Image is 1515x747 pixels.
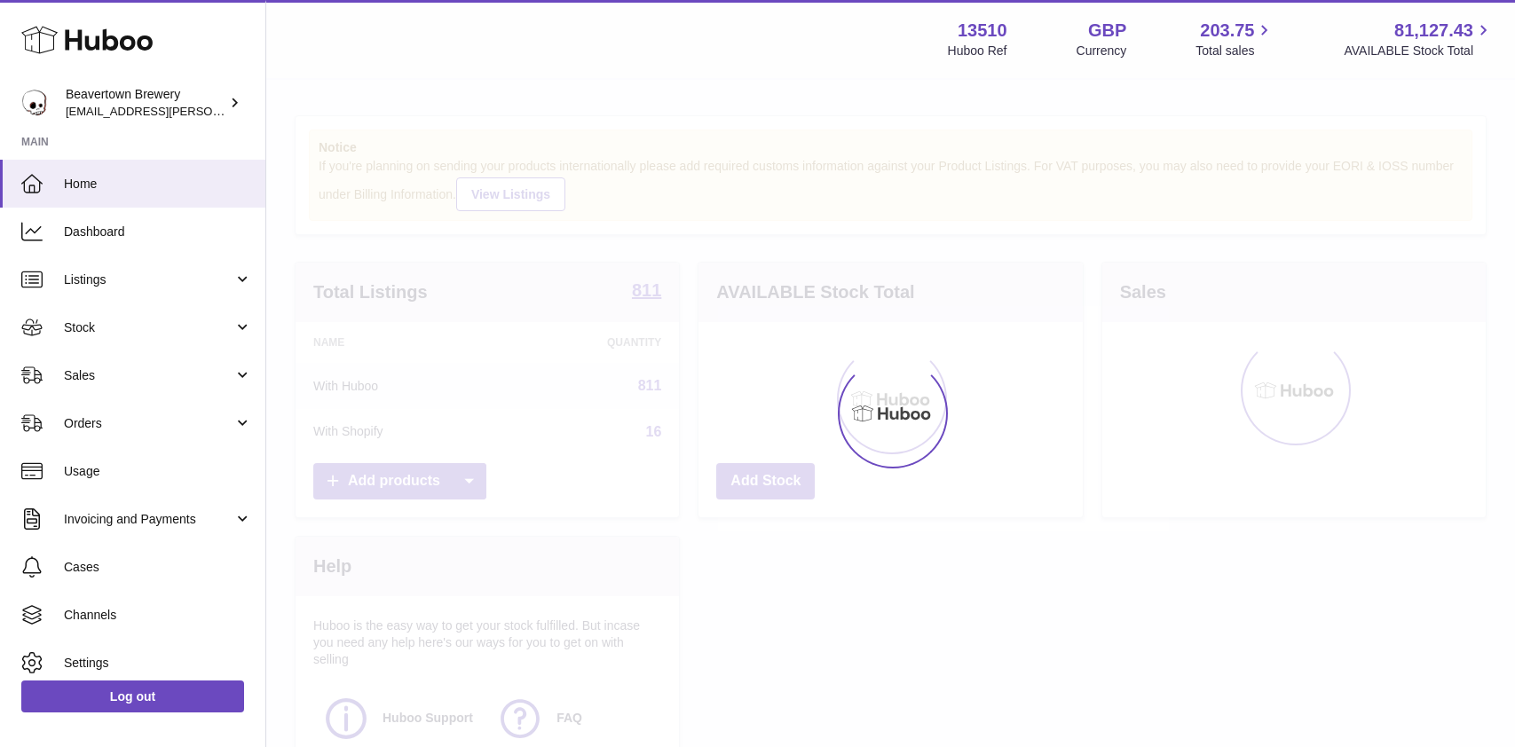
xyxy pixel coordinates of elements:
[1195,19,1274,59] a: 203.75 Total sales
[66,104,356,118] span: [EMAIL_ADDRESS][PERSON_NAME][DOMAIN_NAME]
[64,319,233,336] span: Stock
[1344,19,1494,59] a: 81,127.43 AVAILABLE Stock Total
[948,43,1007,59] div: Huboo Ref
[64,367,233,384] span: Sales
[1344,43,1494,59] span: AVAILABLE Stock Total
[21,90,48,116] img: kit.lowe@beavertownbrewery.co.uk
[64,463,252,480] span: Usage
[958,19,1007,43] strong: 13510
[64,607,252,624] span: Channels
[64,271,233,288] span: Listings
[1200,19,1254,43] span: 203.75
[1088,19,1126,43] strong: GBP
[64,655,252,672] span: Settings
[64,415,233,432] span: Orders
[66,86,225,120] div: Beavertown Brewery
[64,224,252,240] span: Dashboard
[1195,43,1274,59] span: Total sales
[64,511,233,528] span: Invoicing and Payments
[21,680,244,712] a: Log out
[64,559,252,576] span: Cases
[1394,19,1473,43] span: 81,127.43
[1077,43,1127,59] div: Currency
[64,176,252,193] span: Home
